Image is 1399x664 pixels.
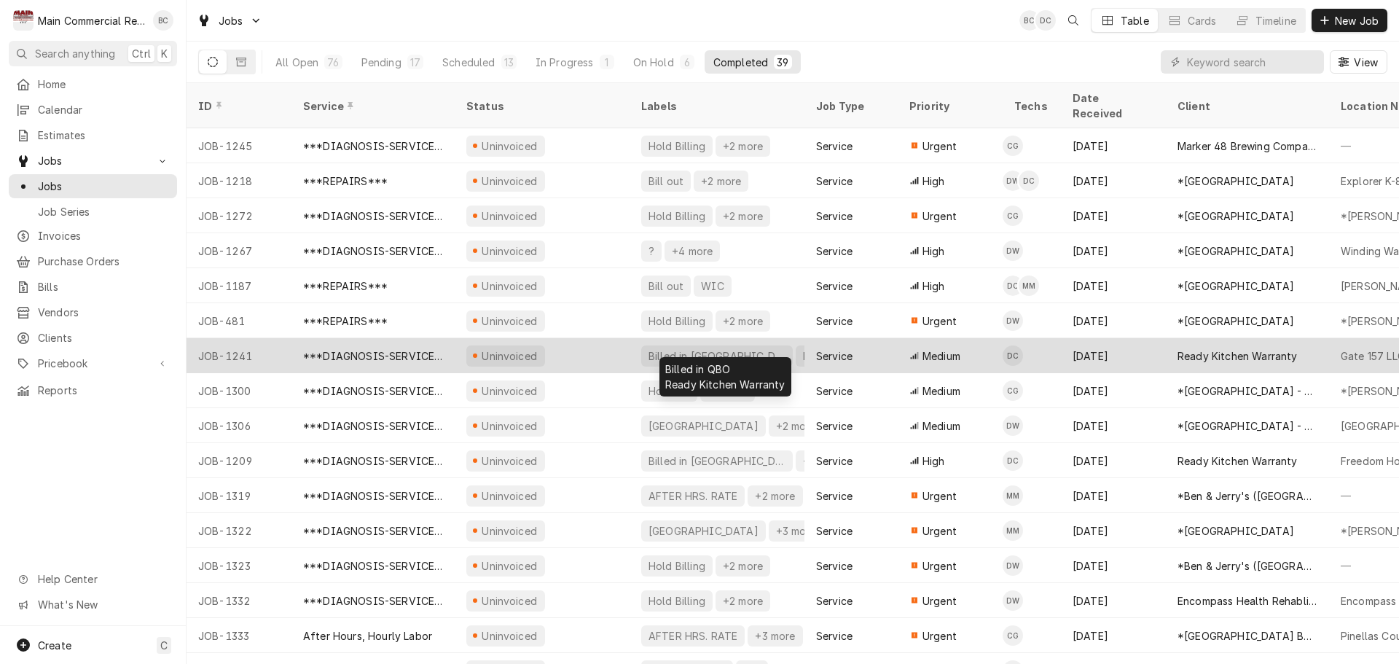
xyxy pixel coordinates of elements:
[9,72,177,96] a: Home
[922,278,945,294] span: High
[647,558,707,574] div: Hold Billing
[816,488,853,504] div: Service
[187,128,291,163] div: JOB-1245
[1061,303,1166,338] div: [DATE]
[922,173,945,189] span: High
[1003,485,1023,506] div: Mike Marchese's Avatar
[38,153,148,168] span: Jobs
[38,330,170,345] span: Clients
[9,300,177,324] a: Vendors
[1003,171,1023,191] div: DW
[1061,373,1166,408] div: [DATE]
[647,348,787,364] div: Billed in [GEOGRAPHIC_DATA]
[1177,488,1317,504] div: *Ben & Jerry's ([GEOGRAPHIC_DATA])
[816,383,853,399] div: Service
[922,313,957,329] span: Urgent
[802,348,925,364] div: Ready Kitchen Warranty
[480,348,539,364] div: Uninvoiced
[161,46,168,61] span: K
[1003,241,1023,261] div: Dorian Wertz's Avatar
[187,303,291,338] div: JOB-481
[9,224,177,248] a: Invoices
[647,278,685,294] div: Bill out
[536,55,594,70] div: In Progress
[1019,276,1039,296] div: Mike Marchese's Avatar
[153,10,173,31] div: BC
[699,173,742,189] div: +2 more
[198,98,277,114] div: ID
[1073,90,1151,121] div: Date Received
[187,268,291,303] div: JOB-1187
[802,453,845,469] div: +2 more
[1177,173,1294,189] div: *[GEOGRAPHIC_DATA]
[922,523,957,539] span: Urgent
[647,488,739,504] div: AFTER HRS. RATE
[480,628,539,644] div: Uninvoiced
[187,618,291,653] div: JOB-1333
[1003,380,1023,401] div: Caleb Gorton's Avatar
[647,628,739,644] div: AFTER HRS. RATE
[1188,13,1217,28] div: Cards
[153,10,173,31] div: Bookkeeper Main Commercial's Avatar
[721,138,764,154] div: +2 more
[9,200,177,224] a: Job Series
[187,408,291,443] div: JOB-1306
[13,10,34,31] div: M
[9,174,177,198] a: Jobs
[13,10,34,31] div: Main Commercial Refrigeration Service's Avatar
[160,638,168,653] span: C
[410,55,420,70] div: 17
[1061,233,1166,268] div: [DATE]
[1003,136,1023,156] div: CG
[38,305,170,320] span: Vendors
[9,149,177,173] a: Go to Jobs
[1019,10,1040,31] div: Bookkeeper Main Commercial's Avatar
[38,571,168,587] span: Help Center
[1003,380,1023,401] div: CG
[1003,310,1023,331] div: DW
[1003,415,1023,436] div: DW
[1003,345,1023,366] div: DC
[641,98,793,114] div: Labels
[816,593,853,609] div: Service
[721,558,764,574] div: +2 more
[35,46,115,61] span: Search anything
[9,351,177,375] a: Go to Pricebook
[1061,268,1166,303] div: [DATE]
[1177,453,1298,469] div: Ready Kitchen Warranty
[1003,555,1023,576] div: DW
[647,173,685,189] div: Bill out
[480,593,539,609] div: Uninvoiced
[816,138,853,154] div: Service
[816,173,853,189] div: Service
[38,102,170,117] span: Calendar
[1177,628,1317,644] div: *[GEOGRAPHIC_DATA] BOCC
[187,198,291,233] div: JOB-1272
[721,208,764,224] div: +2 more
[816,208,853,224] div: Service
[9,326,177,350] a: Clients
[1061,443,1166,478] div: [DATE]
[480,173,539,189] div: Uninvoiced
[775,523,818,539] div: +3 more
[132,46,151,61] span: Ctrl
[9,41,177,66] button: Search anythingCtrlK
[303,628,432,644] div: After Hours, Hourly Labor
[922,418,960,434] span: Medium
[9,567,177,591] a: Go to Help Center
[1061,408,1166,443] div: [DATE]
[1003,555,1023,576] div: Dorian Wertz's Avatar
[909,98,988,114] div: Priority
[9,378,177,402] a: Reports
[1061,583,1166,618] div: [DATE]
[187,163,291,198] div: JOB-1218
[1003,206,1023,226] div: CG
[1019,276,1039,296] div: MM
[647,243,656,259] div: ?
[38,204,170,219] span: Job Series
[1332,13,1382,28] span: New Job
[38,128,170,143] span: Estimates
[699,278,725,294] div: WIC
[9,123,177,147] a: Estimates
[922,243,945,259] span: High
